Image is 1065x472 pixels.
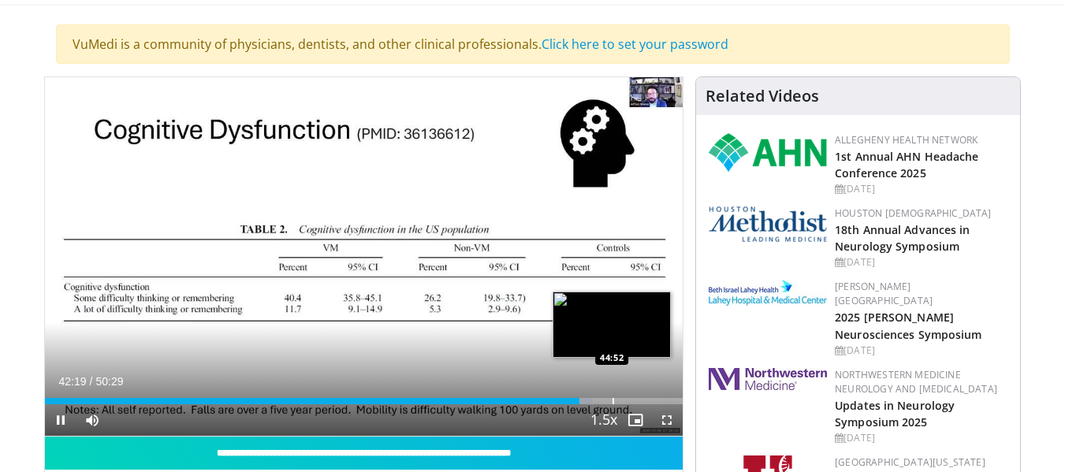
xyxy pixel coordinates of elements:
[588,404,620,436] button: Playback Rate
[56,24,1010,64] div: VuMedi is a community of physicians, dentists, and other clinical professionals.
[709,133,827,172] img: 628ffacf-ddeb-4409-8647-b4d1102df243.png.150x105_q85_autocrop_double_scale_upscale_version-0.2.png
[835,344,1007,358] div: [DATE]
[709,368,827,390] img: 2a462fb6-9365-492a-ac79-3166a6f924d8.png.150x105_q85_autocrop_double_scale_upscale_version-0.2.jpg
[45,398,683,404] div: Progress Bar
[835,255,1007,269] div: [DATE]
[835,182,1007,196] div: [DATE]
[835,206,991,220] a: Houston [DEMOGRAPHIC_DATA]
[542,35,728,53] a: Click here to set your password
[95,375,123,388] span: 50:29
[620,404,651,436] button: Enable picture-in-picture mode
[553,292,671,358] img: image.jpeg
[45,77,683,437] video-js: Video Player
[651,404,683,436] button: Fullscreen
[59,375,87,388] span: 42:19
[709,206,827,242] img: 5e4488cc-e109-4a4e-9fd9-73bb9237ee91.png.150x105_q85_autocrop_double_scale_upscale_version-0.2.png
[835,280,933,307] a: [PERSON_NAME][GEOGRAPHIC_DATA]
[835,133,977,147] a: Allegheny Health Network
[45,404,76,436] button: Pause
[835,398,955,429] a: Updates in Neurology Symposium 2025
[709,280,827,306] img: e7977282-282c-4444-820d-7cc2733560fd.jpg.150x105_q85_autocrop_double_scale_upscale_version-0.2.jpg
[90,375,93,388] span: /
[835,368,997,396] a: Northwestern Medicine Neurology and [MEDICAL_DATA]
[76,404,108,436] button: Mute
[835,431,1007,445] div: [DATE]
[835,222,970,254] a: 18th Annual Advances in Neurology Symposium
[706,87,819,106] h4: Related Videos
[835,310,981,341] a: 2025 [PERSON_NAME] Neurosciences Symposium
[835,149,978,180] a: 1st Annual AHN Headache Conference 2025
